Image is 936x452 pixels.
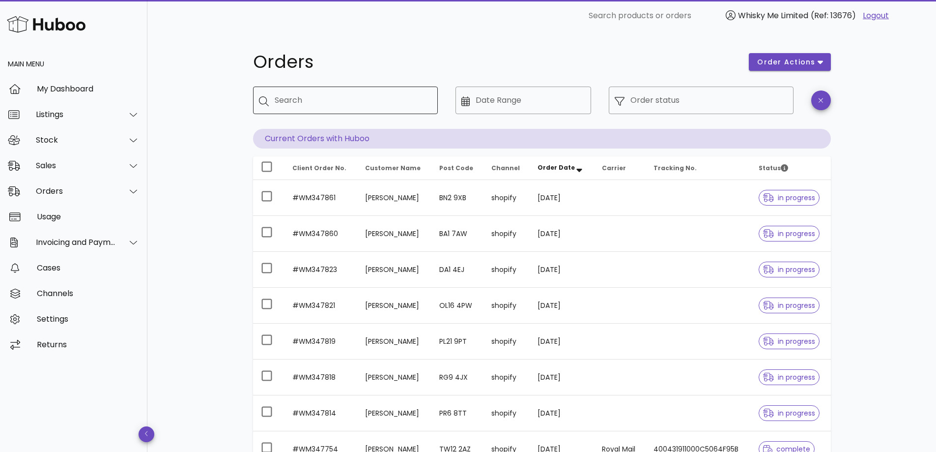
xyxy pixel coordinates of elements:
h1: Orders [253,53,737,71]
a: Logout [863,10,889,22]
td: [DATE] [530,180,595,216]
td: [DATE] [530,360,595,395]
td: PL21 9PT [431,324,483,360]
td: [PERSON_NAME] [357,324,431,360]
th: Status [751,156,831,180]
div: Orders [36,186,116,196]
span: Client Order No. [292,164,346,172]
td: BN2 9XB [431,180,483,216]
th: Customer Name [357,156,431,180]
td: [PERSON_NAME] [357,252,431,288]
p: Current Orders with Huboo [253,129,831,149]
div: Usage [37,212,140,221]
td: shopify [483,252,530,288]
img: Huboo Logo [7,14,85,35]
td: OL16 4PW [431,288,483,324]
td: #WM347814 [284,395,357,431]
div: Sales [36,161,116,170]
th: Order Date: Sorted descending. Activate to remove sorting. [530,156,595,180]
span: Order Date [538,163,575,172]
td: shopify [483,395,530,431]
div: Stock [36,135,116,145]
td: [PERSON_NAME] [357,360,431,395]
td: [DATE] [530,395,595,431]
span: in progress [763,338,815,345]
span: order actions [757,57,816,67]
div: Returns [37,340,140,349]
td: shopify [483,180,530,216]
button: order actions [749,53,830,71]
th: Carrier [594,156,645,180]
span: Whisky Me Limited [738,10,808,21]
td: #WM347860 [284,216,357,252]
td: [DATE] [530,324,595,360]
td: #WM347823 [284,252,357,288]
span: Channel [491,164,520,172]
td: [PERSON_NAME] [357,288,431,324]
td: #WM347861 [284,180,357,216]
td: [PERSON_NAME] [357,180,431,216]
td: DA1 4EJ [431,252,483,288]
td: PR6 8TT [431,395,483,431]
th: Tracking No. [646,156,751,180]
td: #WM347821 [284,288,357,324]
td: [PERSON_NAME] [357,395,431,431]
span: in progress [763,302,815,309]
th: Channel [483,156,530,180]
div: Listings [36,110,116,119]
td: RG9 4JX [431,360,483,395]
td: BA1 7AW [431,216,483,252]
div: Channels [37,289,140,298]
th: Post Code [431,156,483,180]
span: in progress [763,410,815,417]
span: in progress [763,374,815,381]
td: shopify [483,360,530,395]
td: shopify [483,216,530,252]
td: [PERSON_NAME] [357,216,431,252]
span: in progress [763,266,815,273]
td: [DATE] [530,252,595,288]
td: [DATE] [530,216,595,252]
td: #WM347819 [284,324,357,360]
span: (Ref: 13676) [811,10,856,21]
span: Customer Name [365,164,421,172]
td: shopify [483,324,530,360]
span: Status [759,164,788,172]
th: Client Order No. [284,156,357,180]
span: in progress [763,230,815,237]
div: Invoicing and Payments [36,238,116,247]
div: Cases [37,263,140,272]
span: Carrier [602,164,626,172]
td: #WM347818 [284,360,357,395]
div: Settings [37,314,140,324]
div: My Dashboard [37,84,140,93]
td: shopify [483,288,530,324]
span: Tracking No. [653,164,697,172]
span: Post Code [439,164,473,172]
span: in progress [763,194,815,201]
td: [DATE] [530,288,595,324]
